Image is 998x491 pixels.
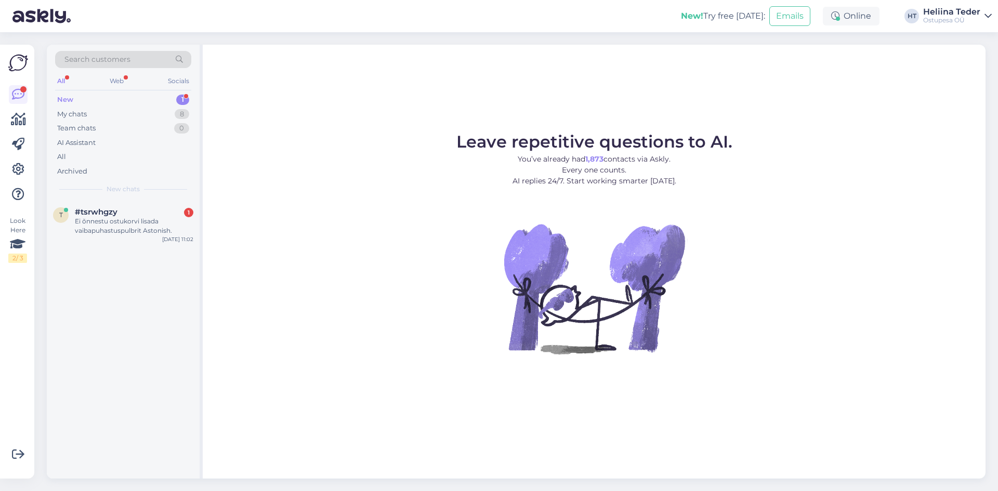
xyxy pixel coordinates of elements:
[8,216,27,263] div: Look Here
[501,195,688,382] img: No Chat active
[456,131,732,152] span: Leave repetitive questions to AI.
[107,184,140,194] span: New chats
[681,10,765,22] div: Try free [DATE]:
[8,254,27,263] div: 2 / 3
[162,235,193,243] div: [DATE] 11:02
[923,8,992,24] a: Heliina TederOstupesa OÜ
[57,138,96,148] div: AI Assistant
[55,74,67,88] div: All
[108,74,126,88] div: Web
[923,8,980,16] div: Heliina Teder
[174,123,189,134] div: 0
[75,217,193,235] div: Ei õnnestu ostukorvi lisada vaibapuhastuspulbrit Astonish.
[904,9,919,23] div: HT
[59,211,63,219] span: t
[176,95,189,105] div: 1
[8,53,28,73] img: Askly Logo
[64,54,130,65] span: Search customers
[175,109,189,120] div: 8
[769,6,810,26] button: Emails
[57,166,87,177] div: Archived
[681,11,703,21] b: New!
[57,152,66,162] div: All
[184,208,193,217] div: 1
[57,95,73,105] div: New
[585,154,603,164] b: 1,873
[923,16,980,24] div: Ostupesa OÜ
[57,109,87,120] div: My chats
[456,154,732,187] p: You’ve already had contacts via Askly. Every one counts. AI replies 24/7. Start working smarter [...
[823,7,879,25] div: Online
[57,123,96,134] div: Team chats
[75,207,117,217] span: #tsrwhgzy
[166,74,191,88] div: Socials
